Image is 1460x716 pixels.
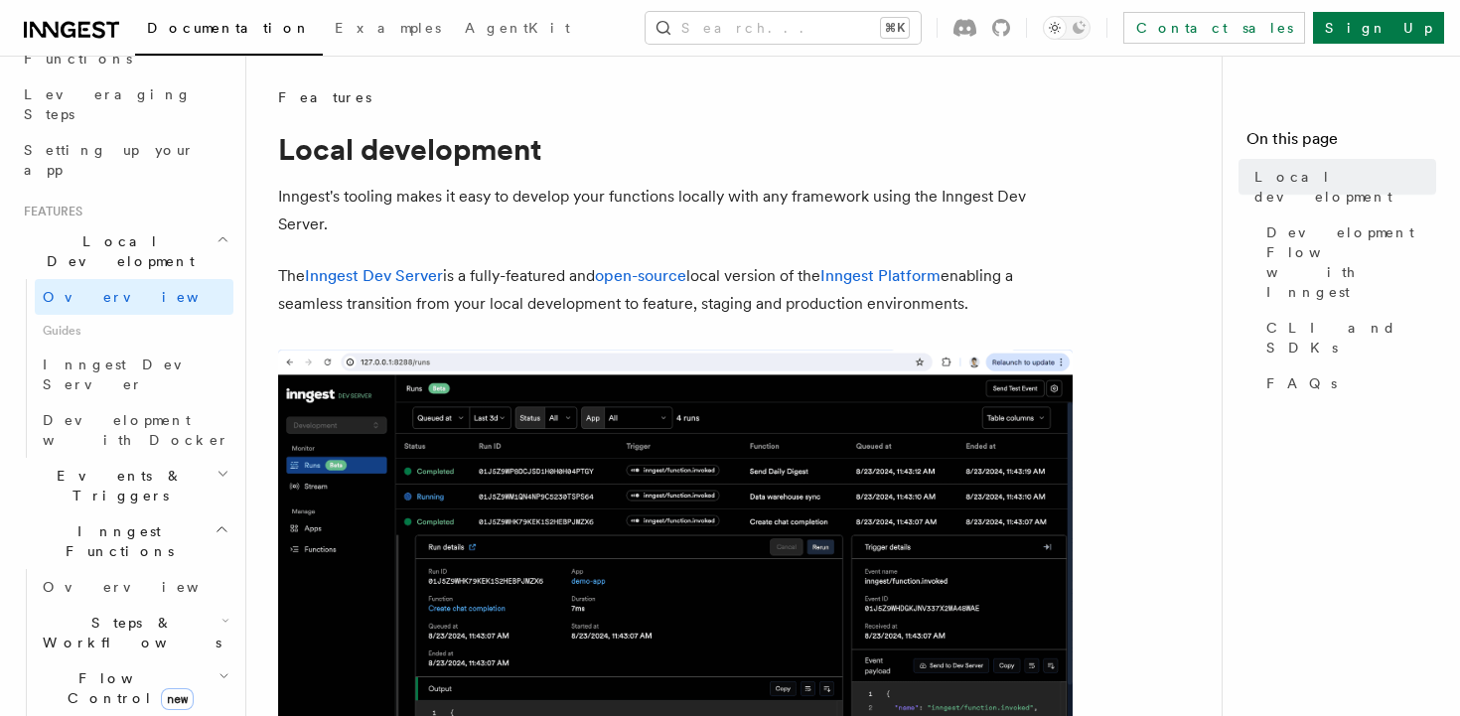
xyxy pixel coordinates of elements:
span: AgentKit [465,20,570,36]
span: Events & Triggers [16,466,217,505]
button: Inngest Functions [16,513,233,569]
a: Inngest Dev Server [35,347,233,402]
span: Local Development [16,231,217,271]
span: Inngest Dev Server [43,357,213,392]
span: Inngest Functions [16,521,215,561]
span: Local development [1254,167,1436,207]
h4: On this page [1246,127,1436,159]
a: Overview [35,279,233,315]
a: Setting up your app [16,132,233,188]
a: Development with Docker [35,402,233,458]
a: Inngest Dev Server [305,266,443,285]
span: Development Flow with Inngest [1266,222,1436,302]
a: AgentKit [453,6,582,54]
span: Leveraging Steps [24,86,192,122]
div: Local Development [16,279,233,458]
span: Examples [335,20,441,36]
p: Inngest's tooling makes it easy to develop your functions locally with any framework using the In... [278,183,1073,238]
span: new [161,688,194,710]
a: Examples [323,6,453,54]
p: The is a fully-featured and local version of the enabling a seamless transition from your local d... [278,262,1073,318]
h1: Local development [278,131,1073,167]
span: CLI and SDKs [1266,318,1436,358]
a: Leveraging Steps [16,76,233,132]
span: Features [16,204,82,219]
span: Overview [43,289,247,305]
a: Local development [1246,159,1436,215]
a: Sign Up [1313,12,1444,44]
a: open-source [595,266,686,285]
span: Documentation [147,20,311,36]
span: FAQs [1266,373,1337,393]
span: Guides [35,315,233,347]
a: Overview [35,569,233,605]
button: Toggle dark mode [1043,16,1091,40]
span: Development with Docker [43,412,229,448]
a: Documentation [135,6,323,56]
button: Local Development [16,223,233,279]
a: Development Flow with Inngest [1258,215,1436,310]
button: Search...⌘K [646,12,921,44]
span: Steps & Workflows [35,613,221,652]
span: Setting up your app [24,142,195,178]
a: Inngest Platform [820,266,941,285]
button: Events & Triggers [16,458,233,513]
button: Flow Controlnew [35,660,233,716]
a: CLI and SDKs [1258,310,1436,365]
a: FAQs [1258,365,1436,401]
a: Contact sales [1123,12,1305,44]
button: Steps & Workflows [35,605,233,660]
span: Overview [43,579,247,595]
kbd: ⌘K [881,18,909,38]
span: Features [278,87,371,107]
span: Flow Control [35,668,219,708]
